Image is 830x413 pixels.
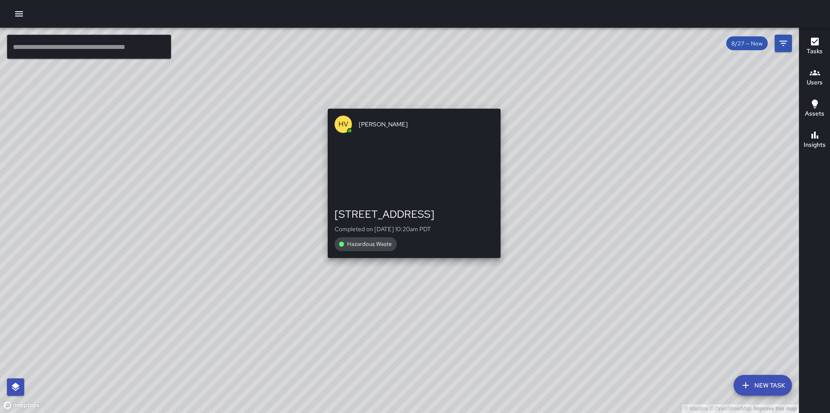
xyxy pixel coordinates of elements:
button: New Task [734,375,792,396]
h6: Tasks [807,47,823,56]
div: [STREET_ADDRESS] [335,207,494,221]
span: Hazardous Waste [342,240,397,248]
h6: Assets [805,109,824,119]
h6: Users [807,78,823,87]
button: HV[PERSON_NAME][STREET_ADDRESS]Completed on [DATE] 10:20am PDTHazardous Waste [328,109,501,258]
p: Completed on [DATE] 10:20am PDT [335,225,494,233]
span: [PERSON_NAME] [359,120,494,129]
h6: Insights [804,140,826,150]
button: Assets [799,94,830,125]
button: Users [799,62,830,94]
button: Insights [799,125,830,156]
span: 8/27 — Now [726,40,768,47]
button: Filters [775,35,792,52]
p: HV [338,119,348,129]
button: Tasks [799,31,830,62]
